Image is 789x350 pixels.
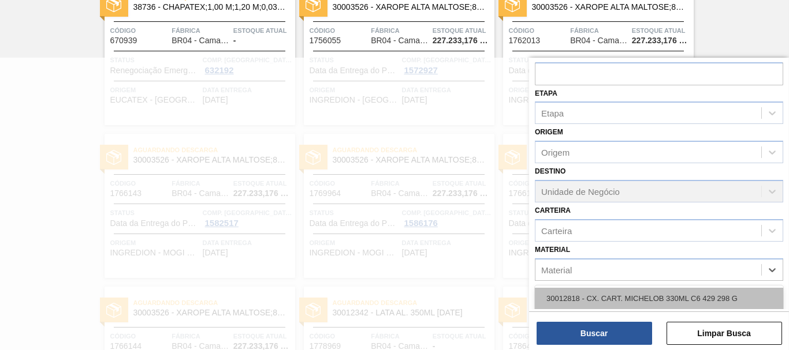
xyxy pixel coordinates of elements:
label: Material [535,246,570,254]
span: Comp. Carga [203,54,292,66]
span: 38736 - CHAPATEX;1,00 M;1,20 M;0,03 M;; [133,3,286,12]
span: 670939 [110,36,137,45]
span: Fábrica [371,25,430,36]
span: Código [310,25,369,36]
div: 30034411 - LATA AL 473ML BEATS SENSES GARMINO [535,309,783,330]
a: Comp. [GEOGRAPHIC_DATA]1572927 [402,54,492,75]
span: 227.233,176 KG [433,36,492,45]
span: BR04 - Camaçari [172,36,229,45]
span: Status [310,54,399,66]
span: 1762013 [509,36,541,45]
span: - [233,36,236,45]
span: 30003526 - XAROPE ALTA MALTOSE;82%;; [333,3,485,12]
span: Estoque atual [233,25,292,36]
label: Etapa [535,89,557,97]
span: Estoque atual [632,25,691,36]
label: Origem [535,128,563,136]
span: Fábrica [172,25,230,36]
span: Status [509,54,598,66]
span: Estoque atual [433,25,492,36]
div: Carteira [541,225,572,235]
a: Comp. [GEOGRAPHIC_DATA]1578485 [601,54,691,75]
span: Comp. Carga [601,54,691,66]
span: BR04 - Camaçari [570,36,628,45]
span: 1756055 [310,36,341,45]
span: BR04 - Camaçari [371,36,429,45]
div: Material [541,265,572,274]
div: Origem [541,148,570,157]
label: Destino [535,167,565,175]
span: 30003526 - XAROPE ALTA MALTOSE;82%;; [532,3,684,12]
span: Status [110,54,200,66]
span: Código [110,25,169,36]
label: Carteira [535,206,571,214]
div: 30012818 - CX. CART. MICHELOB 330ML C6 429 298 G [535,288,783,309]
span: Código [509,25,568,36]
a: Comp. [GEOGRAPHIC_DATA]632192 [203,54,292,75]
span: Comp. Carga [402,54,492,66]
span: Fábrica [570,25,629,36]
span: 227.233,176 KG [632,36,691,45]
div: Etapa [541,108,564,118]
